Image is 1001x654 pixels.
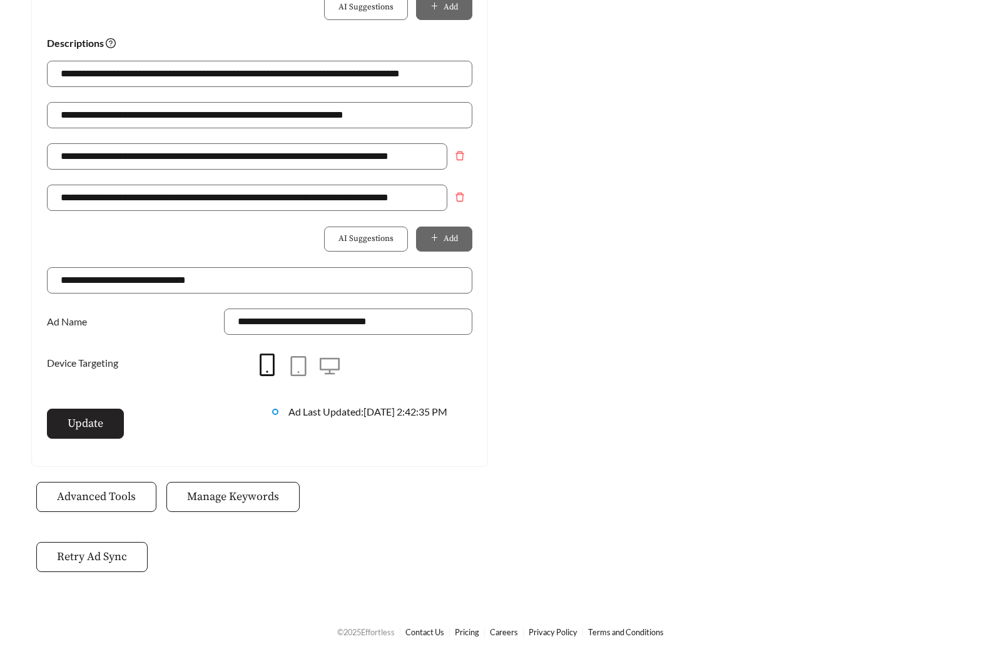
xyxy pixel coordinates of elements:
[47,309,93,335] label: Ad Name
[588,627,664,637] a: Terms and Conditions
[47,409,124,439] button: Update
[448,192,472,202] span: delete
[47,350,124,376] label: Device Targeting
[490,627,518,637] a: Careers
[57,548,127,565] span: Retry Ad Sync
[288,404,472,434] div: Ad Last Updated: [DATE] 2:42:35 PM
[447,143,472,168] button: Remove field
[448,151,472,161] span: delete
[416,227,472,252] button: plusAdd
[283,351,314,382] button: tablet
[252,350,283,381] button: mobile
[405,627,444,637] a: Contact Us
[256,354,278,376] span: mobile
[338,233,394,245] span: AI Suggestions
[166,482,300,512] button: Manage Keywords
[337,627,395,637] span: © 2025 Effortless
[338,1,394,14] span: AI Suggestions
[324,227,408,252] button: AI Suggestions
[47,37,116,49] strong: Descriptions
[320,356,340,376] span: desktop
[288,356,308,376] span: tablet
[36,542,148,572] button: Retry Ad Sync
[224,309,472,335] input: Ad Name
[57,488,136,505] span: Advanced Tools
[187,488,279,505] span: Manage Keywords
[68,415,103,432] span: Update
[106,38,116,48] span: question-circle
[314,351,345,382] button: desktop
[529,627,577,637] a: Privacy Policy
[36,482,156,512] button: Advanced Tools
[47,267,472,294] input: Website
[447,185,472,210] button: Remove field
[455,627,479,637] a: Pricing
